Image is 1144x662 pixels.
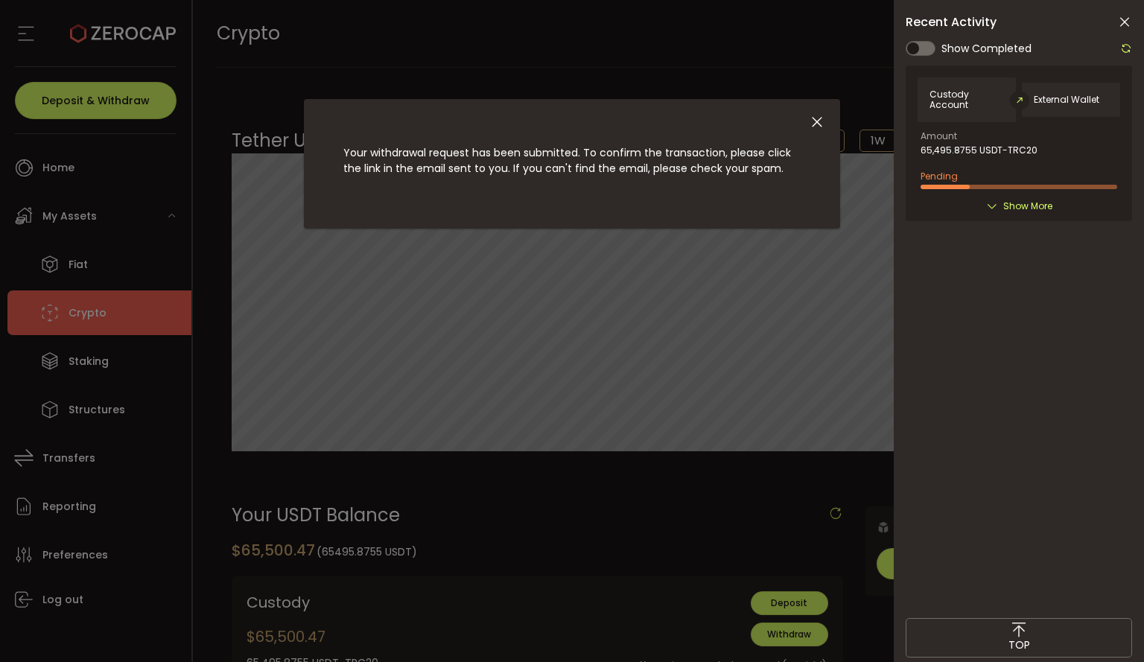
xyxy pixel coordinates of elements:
[1003,199,1052,214] span: Show More
[1034,95,1099,105] span: External Wallet
[941,41,1032,57] span: Show Completed
[304,99,840,229] div: dialog
[906,16,997,28] span: Recent Activity
[1008,637,1030,653] span: TOP
[921,170,958,182] span: Pending
[921,145,1037,156] span: 65,495.8755 USDT-TRC20
[1070,591,1144,662] iframe: Chat Widget
[343,145,791,176] span: Your withdrawal request has been submitted. To confirm the transaction, please click the link in ...
[921,132,957,141] span: Amount
[809,114,825,131] button: Close
[929,89,1004,110] span: Custody Account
